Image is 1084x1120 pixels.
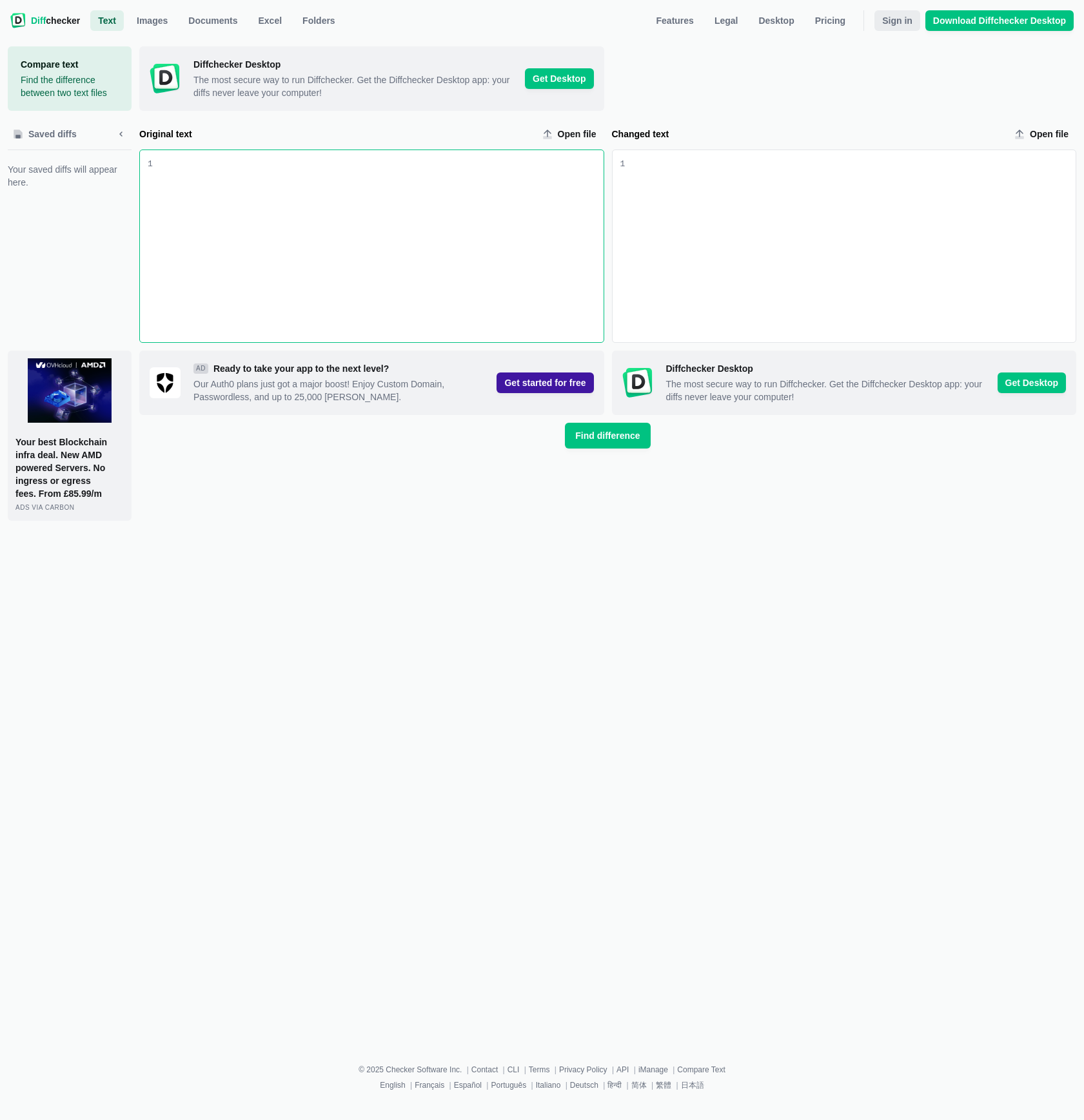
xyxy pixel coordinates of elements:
[559,1065,607,1074] a: Privacy Policy
[616,1065,629,1074] a: API
[931,14,1069,27] span: Download Diffchecker Desktop
[1009,124,1076,144] label: Changed text upload
[31,15,46,26] span: Diff
[26,128,79,140] span: Saved diffs
[139,46,604,111] a: Diffchecker Desktop iconDiffchecker Desktop The most secure way to run Diffchecker. Get the Diffc...
[8,163,132,189] span: Your saved diffs will appear here.
[471,1065,498,1074] a: Contact
[153,150,604,342] div: Original text input
[751,10,802,31] a: Desktop
[454,1081,482,1090] a: Español
[607,1081,622,1090] a: हिन्दी
[193,58,515,71] span: Diffchecker Desktop
[139,351,604,415] a: Auth0 iconadReady to take your app to the next level? Our Auth0 plans just got a major boost! Enj...
[998,372,1066,393] span: Get Desktop
[150,63,181,94] img: Diffchecker Desktop icon
[181,10,245,31] a: Documents
[756,14,796,27] span: Desktop
[497,372,593,393] span: Get started for free
[415,1081,444,1090] a: Français
[631,1081,647,1090] a: 简体
[28,358,112,423] img: undefined icon
[874,10,920,31] a: Sign in
[8,351,132,521] a: Your best Blockchain infra deal. New AMD powered Servers. No ingress or egress fees. From £85.99/...
[359,1063,471,1076] li: © 2025 Checker Software Inc.
[529,1065,550,1074] a: Terms
[193,73,515,99] span: The most secure way to run Diffchecker. Get the Diffchecker Desktop app: your diffs never leave y...
[90,10,124,31] a: Text
[150,367,181,398] img: Auth0 icon
[712,14,741,27] span: Legal
[677,1065,725,1074] a: Compare Text
[681,1081,704,1090] a: 日本語
[491,1081,526,1090] a: Português
[570,1081,598,1090] a: Deutsch
[880,14,915,27] span: Sign in
[565,423,650,449] button: Find difference
[193,363,208,374] div: ad
[148,158,153,171] div: 1
[21,58,119,71] h1: Compare text
[925,10,1074,31] a: Download Diffchecker Desktop
[95,14,119,27] span: Text
[622,367,653,398] img: Diffchecker Desktop icon
[251,10,290,31] a: Excel
[654,14,696,27] span: Features
[1027,128,1071,140] span: Open file
[295,10,343,31] button: Folders
[813,14,848,27] span: Pricing
[15,436,124,500] p: Your best Blockchain infra deal. New AMD powered Servers. No ingress or egress fees. From £85.99/m
[508,1065,520,1074] a: CLI
[21,73,119,99] p: Find the difference between two text files
[256,14,285,27] span: Excel
[612,351,1077,415] a: Diffchecker Desktop iconDiffchecker Desktop The most secure way to run Diffchecker. Get the Diffc...
[31,14,80,27] span: checker
[139,128,532,140] label: Original text
[612,128,1005,140] label: Changed text
[537,124,604,144] label: Original text upload
[638,1065,668,1074] a: iManage
[666,362,987,375] span: Diffchecker Desktop
[380,1081,405,1090] a: English
[573,429,642,442] span: Find difference
[625,150,1076,342] div: Changed text input
[193,362,486,375] span: Ready to take your app to the next level?
[134,14,170,27] span: Images
[555,128,599,140] span: Open file
[620,158,626,171] div: 1
[129,10,175,31] a: Images
[656,1081,671,1090] a: 繁體
[536,1081,561,1090] a: Italiano
[666,378,987,403] span: The most secure way to run Diffchecker. Get the Diffchecker Desktop app: your diffs never leave y...
[15,504,74,511] span: ads via Carbon
[807,10,853,31] a: Pricing
[111,124,132,144] button: Minimize sidebar
[186,14,240,27] span: Documents
[193,378,486,403] span: Our Auth0 plans just got a major boost! Enjoy Custom Domain, Passwordless, and up to 25,000 [PERS...
[10,10,80,31] a: Diffchecker
[525,68,593,89] span: Get Desktop
[707,10,746,31] a: Legal
[300,14,338,27] span: Folders
[649,10,702,31] a: Features
[10,13,26,28] img: Diffchecker logo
